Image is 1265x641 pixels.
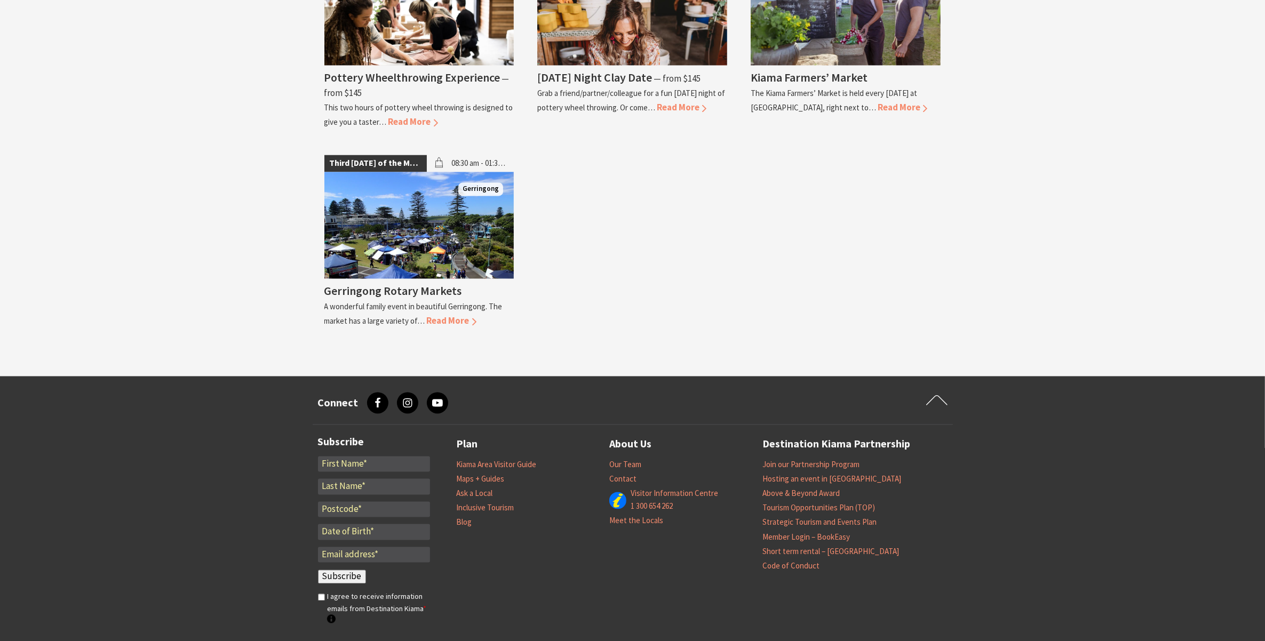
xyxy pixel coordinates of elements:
a: Member Login – BookEasy [762,532,850,542]
a: Blog [457,517,472,527]
span: ⁠— from $145 [324,73,510,99]
a: Contact [609,474,637,484]
h4: Gerringong Rotary Markets [324,283,462,298]
h4: Kiama Farmers’ Market [751,70,868,85]
span: Read More [657,101,706,113]
h4: [DATE] Night Clay Date [537,70,652,85]
p: The Kiama Farmers’ Market is held every [DATE] at [GEOGRAPHIC_DATA], right next to… [751,88,917,113]
h3: Subscribe [318,435,430,448]
input: Last Name* [318,478,430,494]
a: Strategic Tourism and Events Plan [762,517,877,527]
h3: Connect [318,396,359,409]
input: Subscribe [318,570,366,583]
a: Kiama Area Visitor Guide [457,459,537,470]
a: Plan [457,435,478,453]
span: ⁠— from $145 [654,73,701,84]
span: Read More [388,116,438,127]
a: Join our Partnership Program [762,459,860,470]
a: Tourism Opportunities Plan (TOP) [762,502,875,513]
span: Third [DATE] of the Month [324,155,427,172]
a: Third [DATE] of the Month 08:30 am - 01:30 pm Christmas Market and Street Parade Gerringong Gerri... [324,155,514,328]
a: Ask a Local [457,488,493,499]
a: Above & Beyond Award [762,488,840,499]
a: About Us [609,435,651,453]
a: Destination Kiama Partnership [762,435,910,453]
a: Maps + Guides [457,474,505,484]
span: Read More [878,101,927,113]
input: Date of Birth* [318,524,430,540]
h4: Pottery Wheelthrowing Experience [324,70,500,85]
a: Meet the Locals [609,515,663,526]
span: Gerringong [458,182,503,196]
p: This two hours of pottery wheel throwing is designed to give you a taster… [324,102,513,127]
a: Visitor Information Centre [631,488,718,499]
p: A wonderful family event in beautiful Gerringong. The market has a large variety of… [324,301,503,326]
label: I agree to receive information emails from Destination Kiama [327,590,430,626]
a: 1 300 654 262 [631,501,673,511]
img: Christmas Market and Street Parade [324,172,514,278]
input: Postcode* [318,501,430,517]
a: Our Team [609,459,641,470]
a: Hosting an event in [GEOGRAPHIC_DATA] [762,474,901,484]
span: 08:30 am - 01:30 pm [446,155,514,172]
a: Short term rental – [GEOGRAPHIC_DATA] Code of Conduct [762,546,899,571]
span: Read More [427,315,476,326]
a: Inclusive Tourism [457,502,514,513]
input: First Name* [318,456,430,472]
p: Grab a friend/partner/colleague for a fun [DATE] night of pottery wheel throwing. Or come… [537,88,725,113]
input: Email address* [318,547,430,563]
